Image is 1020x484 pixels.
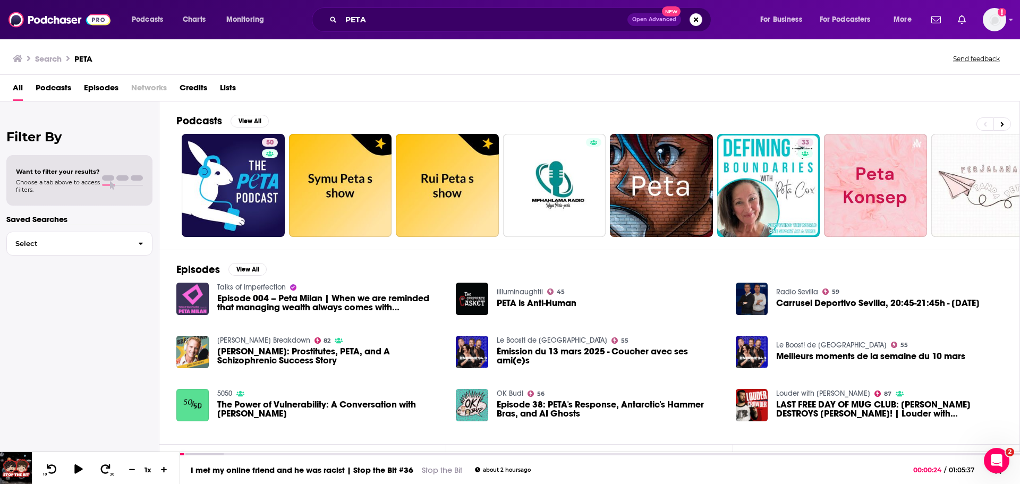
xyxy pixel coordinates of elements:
[176,114,222,128] h2: Podcasts
[497,389,523,398] a: OK Bud!
[13,79,23,101] span: All
[8,10,110,30] img: Podchaser - Follow, Share and Rate Podcasts
[176,283,209,315] a: Episode 004 – Peta Milan | When we are reminded that managing wealth always comes with responsibi...
[16,179,100,193] span: Choose a tab above to access filters.
[341,11,627,28] input: Search podcasts, credits, & more...
[124,11,177,28] button: open menu
[226,12,264,27] span: Monitoring
[776,352,965,361] a: Meilleurs moments de la semaine du 10 mars
[797,138,813,147] a: 33
[35,54,62,64] h3: Search
[776,299,980,308] a: Carrusel Deportivo Sevilla, 20:45-21:45h - 08/12/2024
[753,11,815,28] button: open menu
[627,13,681,26] button: Open AdvancedNew
[220,79,236,101] span: Lists
[776,299,980,308] span: Carrusel Deportivo Sevilla, 20:45-21:45h - [DATE]
[217,400,444,418] a: The Power of Vulnerability: A Conversation with Peta Slocombe
[217,294,444,312] a: Episode 004 – Peta Milan | When we are reminded that managing wealth always comes with responsibi...
[776,287,818,296] a: Radio Sevilla
[717,134,820,237] a: 33
[776,341,887,350] a: Le Boost! de Montréal
[760,12,802,27] span: For Business
[110,472,114,477] span: 30
[176,114,269,128] a: PodcastsView All
[537,392,545,396] span: 56
[813,11,886,28] button: open menu
[74,54,92,64] h3: PETA
[662,6,681,16] span: New
[176,336,209,368] img: Dan Mathews: Prostitutes, PETA, and A Schizophrenic Success Story
[874,390,891,397] a: 87
[139,465,157,474] div: 1 x
[217,283,286,292] a: Talks of imperfection
[884,392,891,396] span: 87
[231,115,269,128] button: View All
[946,466,985,474] span: 01:05:37
[891,342,908,348] a: 55
[228,263,267,276] button: View All
[557,290,565,294] span: 45
[314,337,331,344] a: 82
[180,79,207,101] a: Credits
[950,54,1003,63] button: Send feedback
[7,240,130,247] span: Select
[191,465,413,475] a: I met my online friend and he was racist | Stop the Bit #36
[182,134,285,237] a: 50
[131,79,167,101] span: Networks
[528,390,545,397] a: 56
[36,79,71,101] span: Podcasts
[324,338,330,343] span: 82
[176,389,209,421] img: The Power of Vulnerability: A Conversation with Peta Slocombe
[183,12,206,27] span: Charts
[832,290,839,294] span: 59
[954,11,970,29] a: Show notifications dropdown
[266,138,274,148] span: 50
[900,343,908,347] span: 55
[16,168,100,175] span: Want to filter your results?
[96,463,116,477] button: 30
[84,79,118,101] span: Episodes
[322,7,721,32] div: Search podcasts, credits, & more...
[217,389,232,398] a: 5050
[43,472,47,477] span: 10
[944,466,946,474] span: /
[736,389,768,421] img: LAST FREE DAY OF MUG CLUB: VIVEK DESTROYS DON LEMON! | Louder with Crowder
[894,12,912,27] span: More
[547,288,565,295] a: 45
[497,299,576,308] a: PETA is Anti-Human
[176,11,212,28] a: Charts
[497,347,723,365] a: Émission du 13 mars 2025 - Coucher avec ses ami(e)s
[217,400,444,418] span: The Power of Vulnerability: A Conversation with [PERSON_NAME]
[736,283,768,315] img: Carrusel Deportivo Sevilla, 20:45-21:45h - 08/12/2024
[621,338,628,343] span: 55
[776,389,870,398] a: Louder with Crowder
[776,400,1002,418] a: LAST FREE DAY OF MUG CLUB: VIVEK DESTROYS DON LEMON! | Louder with Crowder
[913,466,944,474] span: 00:00:24
[475,467,531,473] div: about 2 hours ago
[802,138,809,148] span: 33
[41,463,61,477] button: 10
[983,8,1006,31] button: Show profile menu
[217,347,444,365] span: [PERSON_NAME]: Prostitutes, PETA, and A Schizophrenic Success Story
[176,263,220,276] h2: Episodes
[456,389,488,421] img: Episode 38: PETA's Response, Antarctic's Hammer Bras, and AI Ghosts
[456,283,488,315] a: PETA is Anti-Human
[736,336,768,368] img: Meilleurs moments de la semaine du 10 mars
[497,336,607,345] a: Le Boost! de Montréal
[632,17,676,22] span: Open Advanced
[983,8,1006,31] span: Logged in as WesBurdett
[497,400,723,418] a: Episode 38: PETA's Response, Antarctic's Hammer Bras, and AI Ghosts
[219,11,278,28] button: open menu
[611,337,628,344] a: 55
[927,11,945,29] a: Show notifications dropdown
